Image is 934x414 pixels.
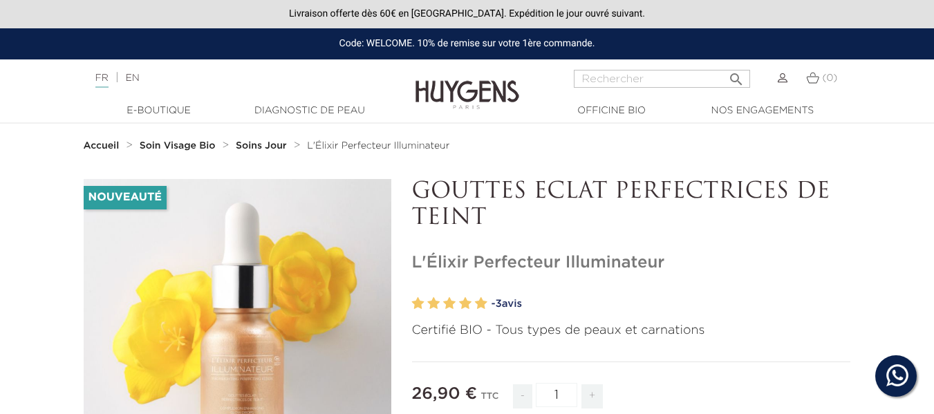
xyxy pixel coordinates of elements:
[236,141,287,151] strong: Soins Jour
[427,294,440,314] label: 2
[693,104,832,118] a: Nos engagements
[140,141,216,151] strong: Soin Visage Bio
[412,253,851,273] h1: L'Élixir Perfecteur Illuminateur
[307,140,449,151] a: L'Élixir Perfecteur Illuminateur
[495,299,501,309] span: 3
[459,294,471,314] label: 4
[513,384,532,408] span: -
[412,321,851,340] p: Certifié BIO - Tous types de peaux et carnations
[140,140,219,151] a: Soin Visage Bio
[95,73,109,88] a: FR
[415,58,519,111] img: Huygens
[728,67,745,84] i: 
[84,141,120,151] strong: Accueil
[125,73,139,83] a: EN
[84,186,167,209] li: Nouveauté
[724,66,749,84] button: 
[412,294,424,314] label: 1
[236,140,290,151] a: Soins Jour
[536,383,577,407] input: Quantité
[88,70,379,86] div: |
[475,294,487,314] label: 5
[443,294,456,314] label: 3
[574,70,750,88] input: Rechercher
[581,384,604,408] span: +
[492,294,851,314] a: -3avis
[90,104,228,118] a: E-Boutique
[241,104,379,118] a: Diagnostic de peau
[412,179,851,232] p: GOUTTES ECLAT PERFECTRICES DE TEINT
[543,104,681,118] a: Officine Bio
[84,140,122,151] a: Accueil
[822,73,837,83] span: (0)
[412,386,478,402] span: 26,90 €
[307,141,449,151] span: L'Élixir Perfecteur Illuminateur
